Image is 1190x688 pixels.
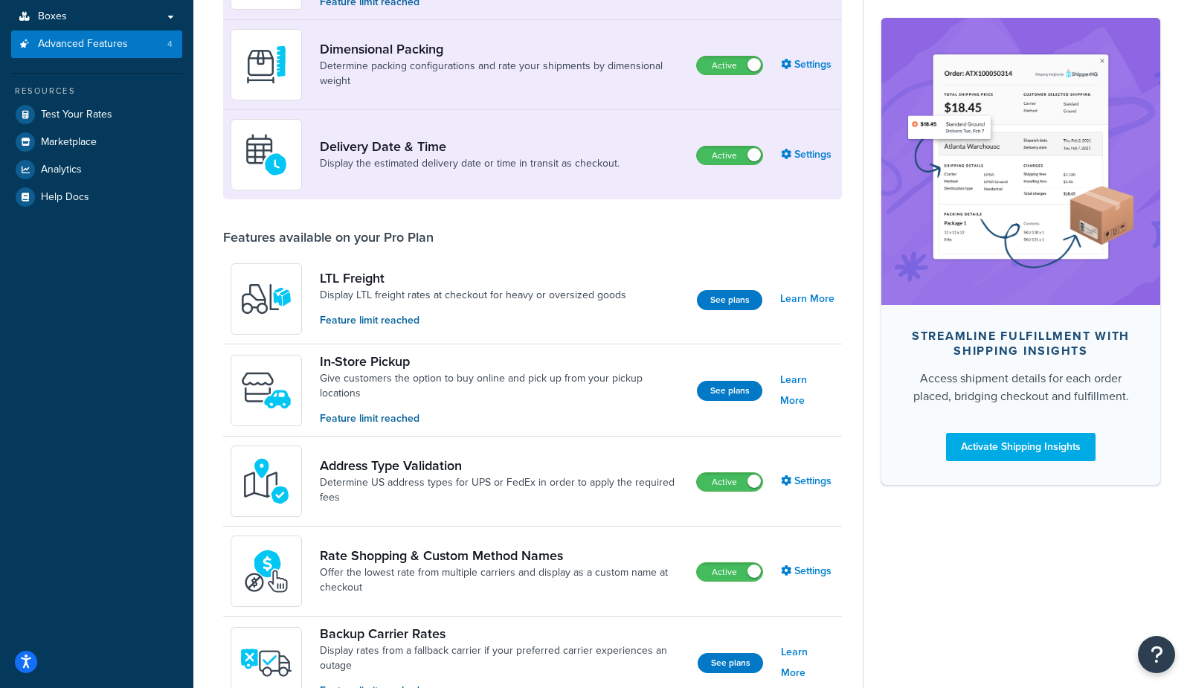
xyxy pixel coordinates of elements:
label: Active [697,473,762,491]
a: Learn More [780,370,834,411]
a: Analytics [11,156,182,183]
a: Boxes [11,3,182,30]
span: Test Your Rates [41,109,112,121]
img: y79ZsPf0fXUFUhFXDzUgf+ktZg5F2+ohG75+v3d2s1D9TjoU8PiyCIluIjV41seZevKCRuEjTPPOKHJsQcmKCXGdfprl3L4q7... [240,273,292,325]
a: Dimensional Packing [320,41,684,57]
div: Access shipment details for each order placed, bridging checkout and fulfillment. [905,370,1136,405]
a: Display LTL freight rates at checkout for heavy or oversized goods [320,288,626,303]
a: Test Your Rates [11,101,182,128]
a: Help Docs [11,184,182,210]
img: gfkeb5ejjkALwAAAABJRU5ErkJggg== [240,129,292,181]
a: Rate Shopping & Custom Method Names [320,547,684,564]
span: Marketplace [41,136,97,149]
label: Active [697,563,762,581]
button: See plans [697,290,762,310]
a: Learn More [780,289,834,309]
a: Display the estimated delivery date or time in transit as checkout. [320,156,620,171]
a: Activate Shipping Insights [946,433,1096,461]
a: Settings [781,561,834,582]
a: Give customers the option to buy online and pick up from your pickup locations [320,371,685,401]
button: Open Resource Center [1138,636,1175,673]
img: wfgcfpwTIucLEAAAAASUVORK5CYII= [240,364,292,417]
a: LTL Freight [320,270,626,286]
img: DTVBYsAAAAAASUVORK5CYII= [240,39,292,91]
div: Resources [11,85,182,97]
p: Feature limit reached [320,312,626,329]
a: Offer the lowest rate from multiple carriers and display as a custom name at checkout [320,565,684,595]
a: Learn More [781,642,834,684]
a: Settings [781,471,834,492]
li: Advanced Features [11,30,182,58]
img: feature-image-si-e24932ea9b9fcd0ff835db86be1ff8d589347e8876e1638d903ea230a36726be.png [904,40,1138,283]
span: Boxes [38,10,67,23]
a: Advanced Features4 [11,30,182,58]
p: Feature limit reached [320,411,685,427]
a: Address Type Validation [320,457,684,474]
a: In-Store Pickup [320,353,685,370]
label: Active [697,147,762,164]
a: Display rates from a fallback carrier if your preferred carrier experiences an outage [320,643,686,673]
span: 4 [167,38,173,51]
a: Backup Carrier Rates [320,626,686,642]
div: Streamline Fulfillment with Shipping Insights [905,329,1136,359]
a: Settings [781,54,834,75]
a: Delivery Date & Time [320,138,620,155]
button: See plans [697,381,762,401]
img: kIG8fy0lQAAAABJRU5ErkJggg== [240,455,292,507]
label: Active [697,57,762,74]
span: Analytics [41,164,82,176]
span: Help Docs [41,191,89,204]
button: See plans [698,653,763,673]
a: Determine packing configurations and rate your shipments by dimensional weight [320,59,684,89]
a: Determine US address types for UPS or FedEx in order to apply the required fees [320,475,684,505]
a: Settings [781,144,834,165]
span: Advanced Features [38,38,128,51]
div: Features available on your Pro Plan [223,229,434,245]
a: Marketplace [11,129,182,155]
img: icon-duo-feat-rate-shopping-ecdd8bed.png [240,545,292,597]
